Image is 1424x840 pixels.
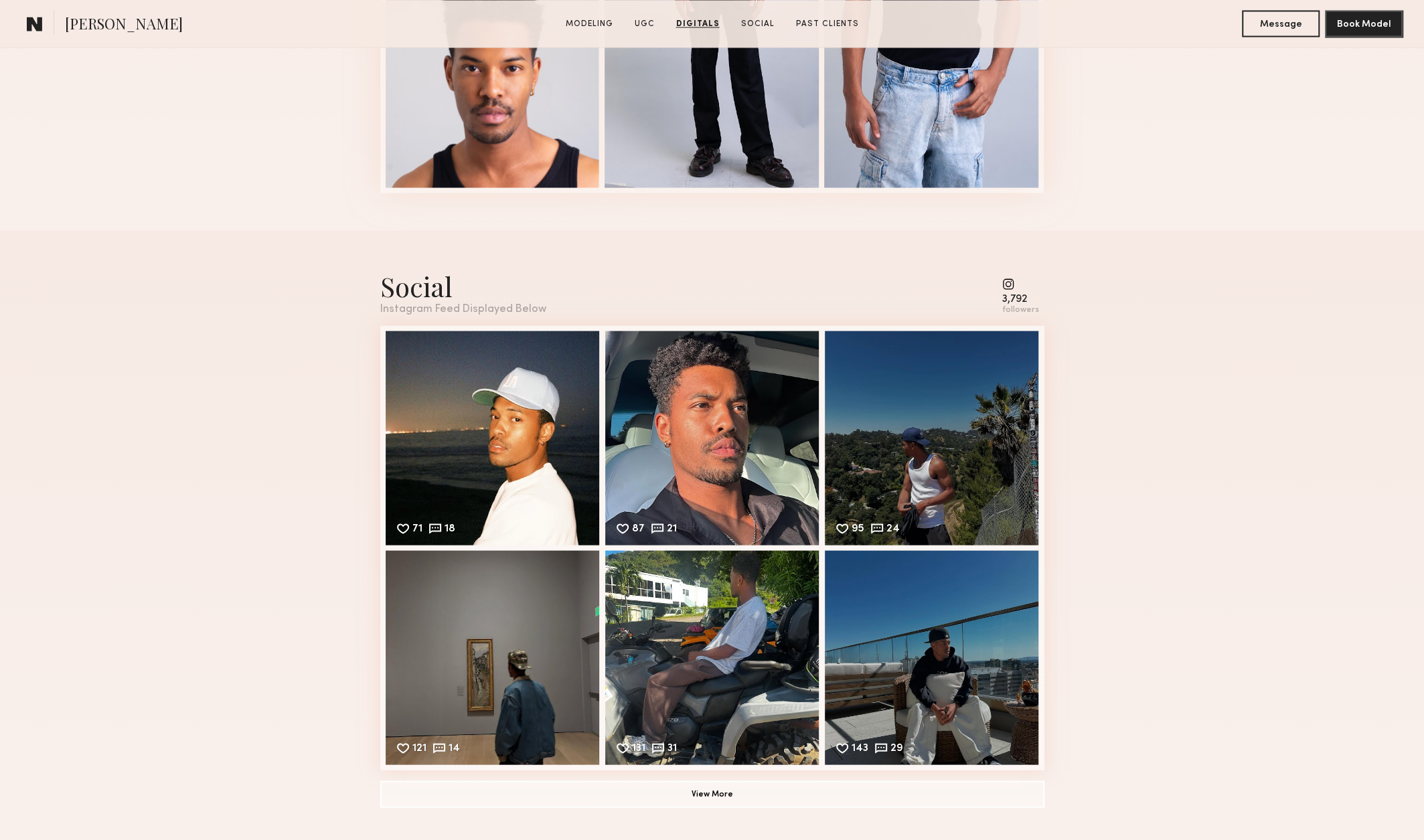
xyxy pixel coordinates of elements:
div: 121 [412,743,426,755]
a: Social [736,18,780,30]
div: 21 [667,523,677,535]
a: Book Model [1325,17,1403,29]
a: Digitals [671,18,725,30]
div: 95 [852,523,864,535]
div: Social [380,268,546,303]
div: 3,792 [1002,294,1039,304]
div: 24 [886,523,900,535]
div: 71 [412,523,422,535]
div: followers [1002,305,1039,315]
a: UGC [629,18,660,30]
div: 29 [890,743,903,755]
div: 87 [632,523,645,535]
div: 143 [852,743,868,755]
div: 14 [449,743,460,755]
button: View More [380,780,1044,807]
div: Instagram Feed Displayed Below [380,303,546,315]
div: 31 [667,743,677,755]
button: Message [1242,10,1320,37]
a: Past Clients [791,18,864,30]
button: Book Model [1325,10,1403,37]
a: Modeling [560,18,619,30]
span: [PERSON_NAME] [65,13,183,37]
div: 131 [632,743,645,755]
div: 18 [445,523,455,535]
